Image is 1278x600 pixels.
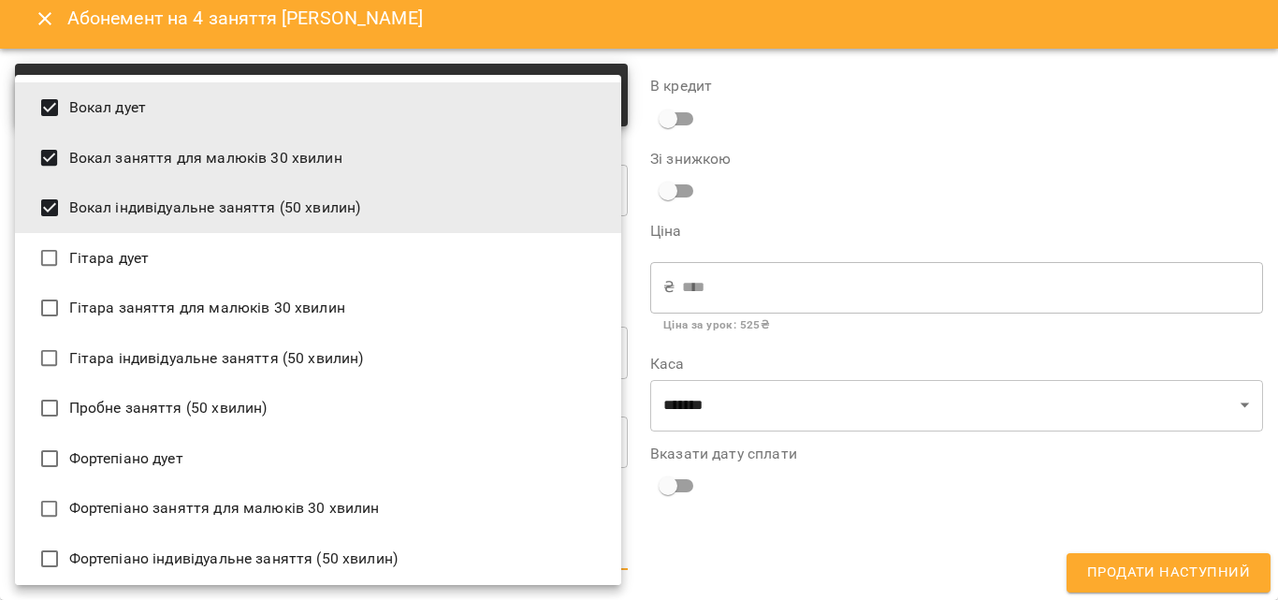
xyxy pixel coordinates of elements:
[15,183,621,233] li: Вокал індивідуальне заняття (50 хвилин)
[15,433,621,484] li: Фортепіано дует
[15,233,621,284] li: Гітара дует
[15,484,621,534] li: Фортепіано заняття для малюків 30 хвилин
[15,283,621,333] li: Гітара заняття для малюків 30 хвилин
[15,383,621,433] li: Пробне заняття (50 хвилин)
[15,534,621,584] li: Фортепіано індивідуальне заняття (50 хвилин)
[15,133,621,183] li: Вокал заняття для малюків 30 хвилин
[15,333,621,384] li: Гітара індивідуальне заняття (50 хвилин)
[15,82,621,133] li: Вокал дует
